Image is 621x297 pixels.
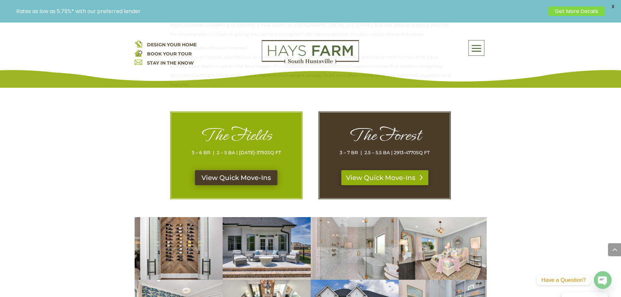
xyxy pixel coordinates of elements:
[416,150,430,156] span: SQ FT
[147,42,197,48] a: DESIGN YOUR HOME
[135,217,223,280] img: 2106-Forest-Gate-27-400x284.jpg
[195,170,277,185] a: View Quick Move-Ins
[192,150,267,156] span: 3 – 6 BR | 2 – 5 BA | [DATE]-3792
[341,170,428,185] a: View Quick Move-Ins
[333,148,437,157] p: 3 – 7 BR | 2.5 – 5.5 BA | 2913-4770
[548,7,605,16] a: Get More Details
[135,40,142,48] img: design your home
[262,59,359,65] a: hays farm homes huntsville development
[16,8,545,14] p: Rates as low as 5.75%* with our preferred lender
[184,126,288,148] h1: The Fields
[147,51,192,57] a: BOOK YOUR TOUR
[608,2,618,11] span: X
[311,217,399,280] img: 2106-Forest-Gate-61-400x284.jpg
[262,40,359,64] img: Logo
[135,49,142,57] img: book your home tour
[223,217,311,280] img: 2106-Forest-Gate-8-400x284.jpg
[267,150,281,156] span: SQ FT
[399,217,487,280] img: 2106-Forest-Gate-82-400x284.jpg
[333,126,437,148] h1: The Forest
[147,60,194,66] a: STAY IN THE KNOW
